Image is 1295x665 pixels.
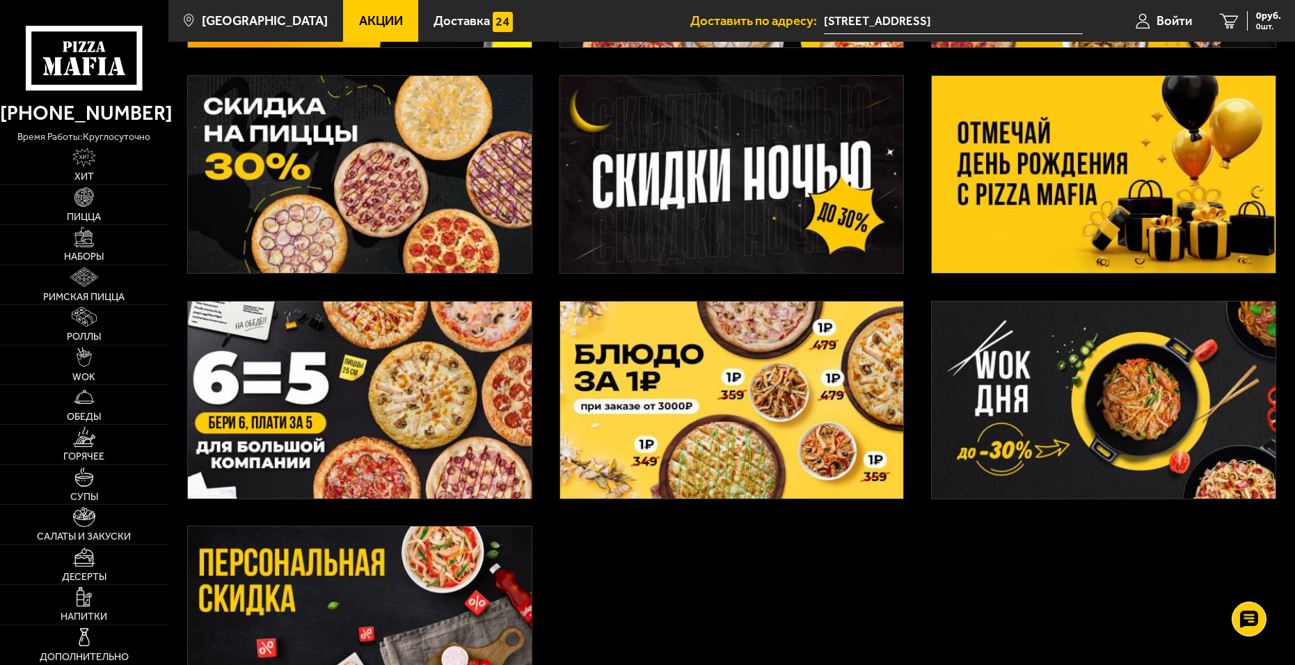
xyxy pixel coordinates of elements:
[359,15,403,28] span: Акции
[67,412,101,422] span: Обеды
[43,292,125,302] span: Римская пицца
[1256,22,1281,31] span: 0 шт.
[202,15,328,28] span: [GEOGRAPHIC_DATA]
[70,492,98,502] span: Супы
[64,252,104,262] span: Наборы
[67,212,101,222] span: Пицца
[63,452,104,462] span: Горячее
[62,572,106,582] span: Десерты
[1157,15,1192,28] span: Войти
[824,8,1083,34] span: улица Белы Куна, 22к4
[434,15,490,28] span: Доставка
[74,172,94,182] span: Хит
[824,8,1083,34] input: Ваш адрес доставки
[40,652,129,662] span: Дополнительно
[67,332,101,342] span: Роллы
[72,373,95,382] span: WOK
[690,15,824,28] span: Доставить по адресу:
[61,612,107,622] span: Напитки
[37,532,131,542] span: Салаты и закуски
[1256,11,1281,21] span: 0 руб.
[493,12,513,32] img: 15daf4d41897b9f0e9f617042186c801.svg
